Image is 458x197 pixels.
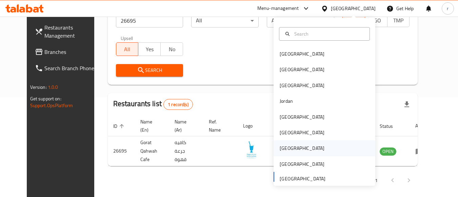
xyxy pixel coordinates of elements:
a: Branches [29,44,103,60]
span: TGO [368,16,385,25]
img: Gorat Qahwah Cafe [243,141,260,158]
div: [GEOGRAPHIC_DATA] [280,50,324,58]
span: TMP [390,16,407,25]
button: TGO [365,14,387,27]
span: Restaurants Management [44,23,98,40]
td: 11 [268,136,292,166]
span: Status [380,122,402,130]
div: [GEOGRAPHIC_DATA] [280,113,324,121]
div: All [267,14,334,27]
div: Menu [415,147,428,155]
div: [GEOGRAPHIC_DATA] [280,129,324,136]
button: Search [116,64,183,77]
span: Yes [141,44,158,54]
span: Search [121,66,178,75]
button: All [116,42,139,56]
th: Action [410,116,433,136]
div: Export file [399,96,415,113]
a: Support.OpsPlatform [30,101,73,110]
span: 1.0.0 [48,83,58,92]
span: Name (En) [140,118,161,134]
div: Jordan [280,97,293,105]
th: Branches [268,116,292,136]
span: Get support on: [30,94,61,103]
div: [GEOGRAPHIC_DATA] [280,82,324,89]
span: 1 record(s) [164,101,193,108]
input: Search [292,30,365,38]
td: 26695 [108,136,135,166]
a: Search Branch Phone [29,60,103,76]
div: [GEOGRAPHIC_DATA] [280,160,324,168]
div: [GEOGRAPHIC_DATA] [280,66,324,73]
input: Search for restaurant name or ID.. [116,14,183,27]
span: Ref. Name [209,118,230,134]
span: Search Branch Phone [44,64,98,72]
span: ID [113,122,126,130]
th: Logo [238,116,268,136]
span: No [163,44,180,54]
span: Version: [30,83,47,92]
span: Branches [44,48,98,56]
span: All [119,44,136,54]
button: Yes [138,42,161,56]
span: r [447,5,449,12]
td: Gorat Qahwah Cafe [135,136,169,166]
button: TMP [387,14,410,27]
label: Upsell [121,36,133,40]
table: enhanced table [108,116,433,166]
span: Name (Ar) [175,118,195,134]
button: No [160,42,183,56]
div: [GEOGRAPHIC_DATA] [280,144,324,152]
a: Restaurants Management [29,19,103,44]
td: كافيه جرعة قهوة [169,136,203,166]
div: All [191,14,259,27]
span: OPEN [380,147,396,155]
div: [GEOGRAPHIC_DATA] [331,5,376,12]
div: Total records count [163,99,193,110]
h2: Restaurants list [113,99,193,110]
div: Menu-management [257,4,299,13]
